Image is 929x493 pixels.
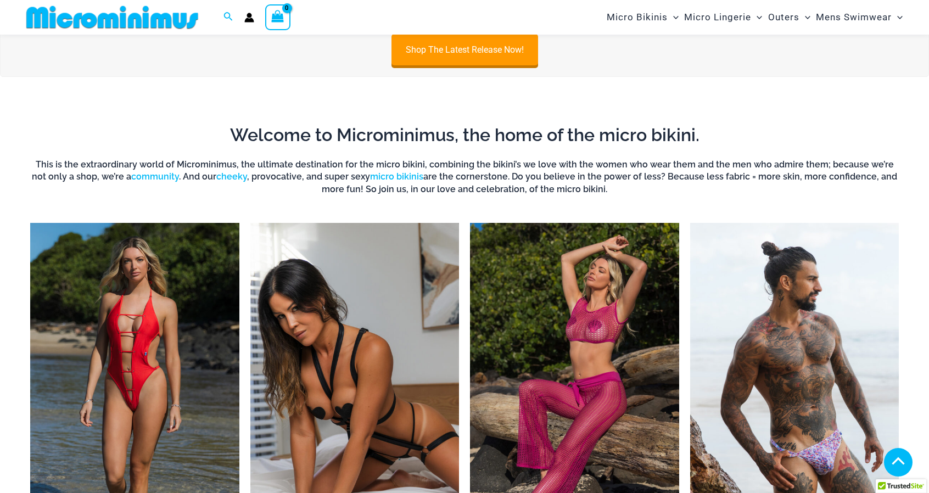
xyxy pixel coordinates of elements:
[604,3,681,31] a: Micro BikinisMenu ToggleMenu Toggle
[216,171,247,182] a: cheeky
[265,4,290,30] a: View Shopping Cart, empty
[22,5,203,30] img: MM SHOP LOGO FLAT
[30,124,899,147] h2: Welcome to Microminimus, the home of the micro bikini.
[816,3,892,31] span: Mens Swimwear
[892,3,903,31] span: Menu Toggle
[684,3,751,31] span: Micro Lingerie
[602,2,907,33] nav: Site Navigation
[131,171,179,182] a: community
[370,171,423,182] a: micro bikinis
[813,3,905,31] a: Mens SwimwearMenu ToggleMenu Toggle
[768,3,799,31] span: Outers
[391,34,538,65] a: Shop The Latest Release Now!
[223,10,233,24] a: Search icon link
[751,3,762,31] span: Menu Toggle
[668,3,679,31] span: Menu Toggle
[30,159,899,195] h6: This is the extraordinary world of Microminimus, the ultimate destination for the micro bikini, c...
[244,13,254,23] a: Account icon link
[607,3,668,31] span: Micro Bikinis
[681,3,765,31] a: Micro LingerieMenu ToggleMenu Toggle
[765,3,813,31] a: OutersMenu ToggleMenu Toggle
[799,3,810,31] span: Menu Toggle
